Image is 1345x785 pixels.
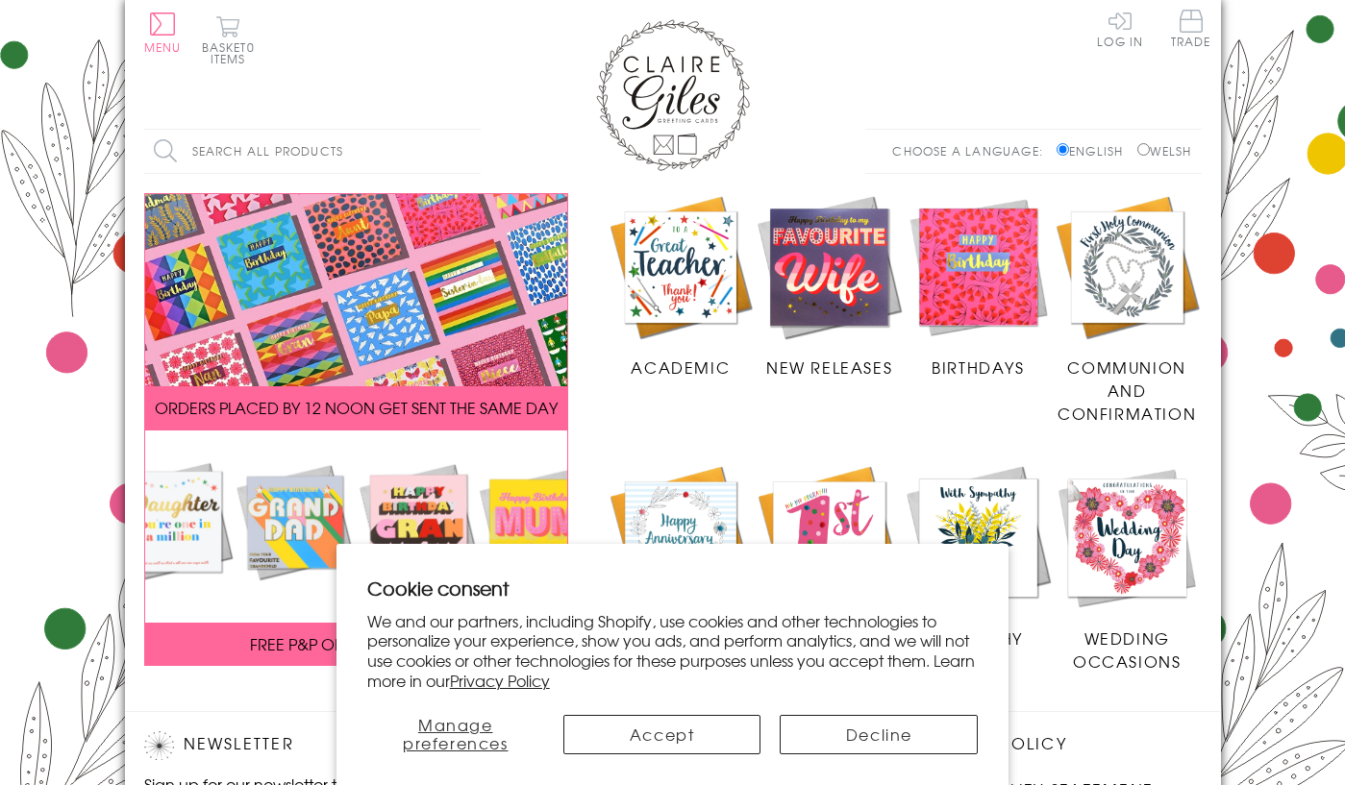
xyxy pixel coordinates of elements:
span: Communion and Confirmation [1058,356,1196,425]
input: English [1057,143,1069,156]
span: Manage preferences [403,713,509,754]
a: Age Cards [755,463,904,650]
a: Academic [607,193,756,380]
span: Menu [144,38,182,56]
a: Log In [1097,10,1143,47]
span: FREE P&P ON ALL UK ORDERS [250,632,461,655]
span: ORDERS PLACED BY 12 NOON GET SENT THE SAME DAY [155,396,558,419]
button: Decline [780,715,978,754]
input: Search [461,130,481,173]
label: Welsh [1137,142,1192,159]
input: Welsh [1137,143,1150,156]
span: Wedding Occasions [1073,626,1181,673]
a: Privacy Policy [450,669,550,692]
button: Manage preferences [367,715,544,754]
button: Basket0 items [202,15,255,64]
p: Choose a language: [892,142,1053,159]
a: Anniversary [607,463,756,650]
label: English [1057,142,1133,159]
h2: Cookie consent [367,575,979,601]
span: Birthdays [932,356,1024,379]
img: Claire Giles Greetings Cards [596,19,750,171]
span: Trade [1171,10,1211,47]
button: Accept [563,715,761,754]
input: Search all products [144,130,481,173]
h2: Newsletter [144,731,471,760]
button: Menu [144,12,182,53]
a: Wedding Occasions [1053,463,1202,673]
a: Communion and Confirmation [1053,193,1202,426]
span: Academic [631,356,730,379]
a: Sympathy [904,463,1053,650]
span: New Releases [766,356,892,379]
a: Trade [1171,10,1211,51]
span: 0 items [211,38,255,67]
a: Birthdays [904,193,1053,380]
a: New Releases [755,193,904,380]
p: We and our partners, including Shopify, use cookies and other technologies to personalize your ex... [367,611,979,691]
